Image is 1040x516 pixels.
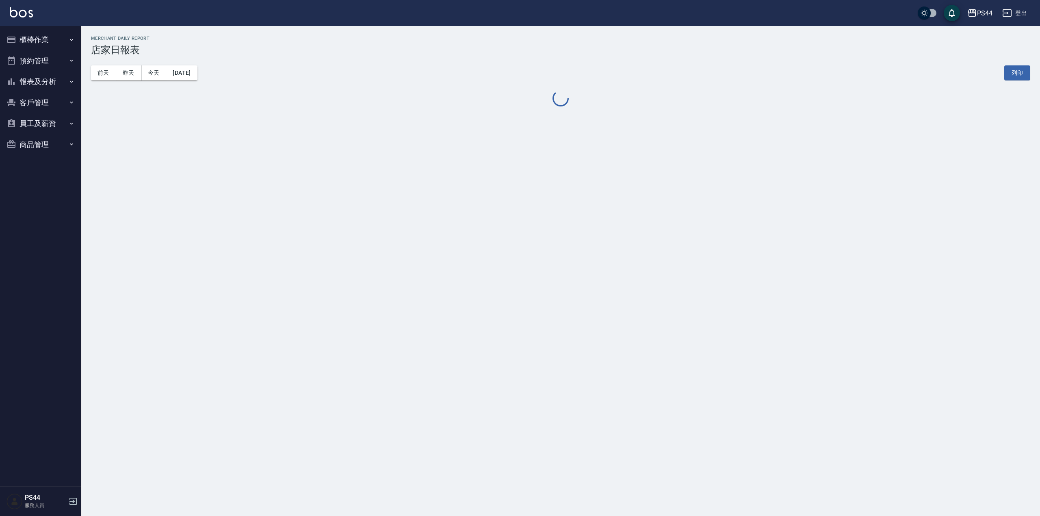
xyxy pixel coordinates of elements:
[999,6,1030,21] button: 登出
[25,502,66,509] p: 服務人員
[6,493,23,509] img: Person
[964,5,996,22] button: PS44
[3,71,78,92] button: 報表及分析
[10,7,33,17] img: Logo
[3,29,78,50] button: 櫃檯作業
[3,113,78,134] button: 員工及薪資
[91,44,1030,56] h3: 店家日報表
[91,36,1030,41] h2: Merchant Daily Report
[25,494,66,502] h5: PS44
[1004,65,1030,80] button: 列印
[977,8,992,18] div: PS44
[141,65,167,80] button: 今天
[116,65,141,80] button: 昨天
[944,5,960,21] button: save
[3,134,78,155] button: 商品管理
[166,65,197,80] button: [DATE]
[3,92,78,113] button: 客戶管理
[3,50,78,72] button: 預約管理
[91,65,116,80] button: 前天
